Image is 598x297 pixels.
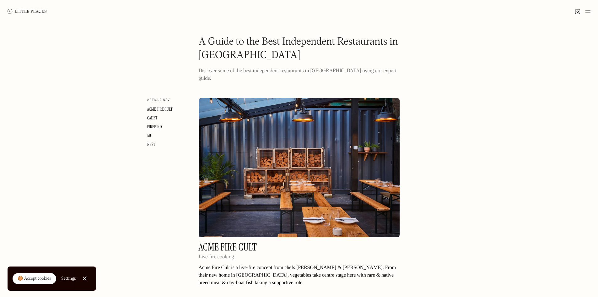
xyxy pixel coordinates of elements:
[147,98,170,102] div: Article nav
[147,133,153,139] a: mu
[18,276,51,282] div: 🍪 Accept cookies
[199,242,257,252] h2: Acme Fire Cult
[147,107,173,112] a: Acme Fire Cult
[13,273,56,284] a: 🍪 Accept cookies
[147,124,162,130] a: Firebird
[61,276,76,281] div: Settings
[199,67,400,82] p: Discover some of the best independent restaurants in [GEOGRAPHIC_DATA] using our expert guide.
[61,272,76,286] a: Settings
[147,142,155,147] a: Nest
[199,35,400,62] h1: A Guide to the Best Independent Restaurants in [GEOGRAPHIC_DATA]
[199,253,257,261] p: Live-fire cooking
[147,115,158,121] a: Cadet
[199,264,400,287] p: Acme Fire Cult is a live-fire concept from chefs [PERSON_NAME] & [PERSON_NAME]. From their new ho...
[78,272,91,285] a: Close Cookie Popup
[199,242,257,264] a: Acme Fire CultLive-fire cooking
